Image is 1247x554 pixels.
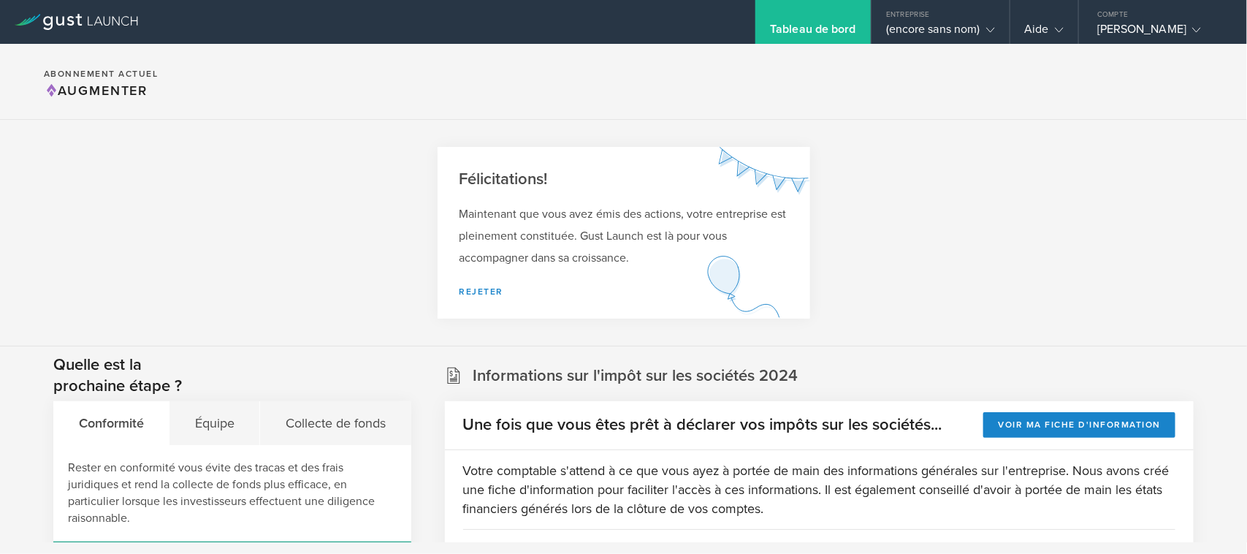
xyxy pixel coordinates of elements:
font: Tableau de bord [770,22,856,37]
font: Rester en conformité vous évite des tracas et des frais juridiques et rend la collecte de fonds p... [68,460,375,525]
font: Aide [1025,22,1049,37]
font: [PERSON_NAME] [1097,22,1186,37]
font: Maintenant que vous avez émis des actions, votre entreprise est pleinement constituée. Gust Launc... [459,207,787,265]
font: Augmenter [58,83,148,99]
font: Félicitations! [459,170,548,189]
font: Entreprise [886,10,930,19]
font: Rejeter [459,287,504,297]
font: Équipe [195,415,234,431]
font: Votre comptable s'attend à ce que vous ayez à portée de main des informations générales sur l'ent... [463,463,1170,517]
button: Voir ma fiche d'information [983,412,1175,438]
font: Conformité [79,415,144,431]
font: Informations sur l'impôt sur les sociétés 2024 [473,366,798,385]
font: Quelle est la prochaine étape ? [53,355,182,395]
font: Compte [1097,10,1129,19]
font: Une fois que vous êtes prêt à déclarer vos impôts sur les sociétés... [463,415,942,434]
font: Abonnement actuel [44,69,159,79]
font: (encore sans nom) [886,22,980,37]
font: Collecte de fonds [286,415,386,431]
